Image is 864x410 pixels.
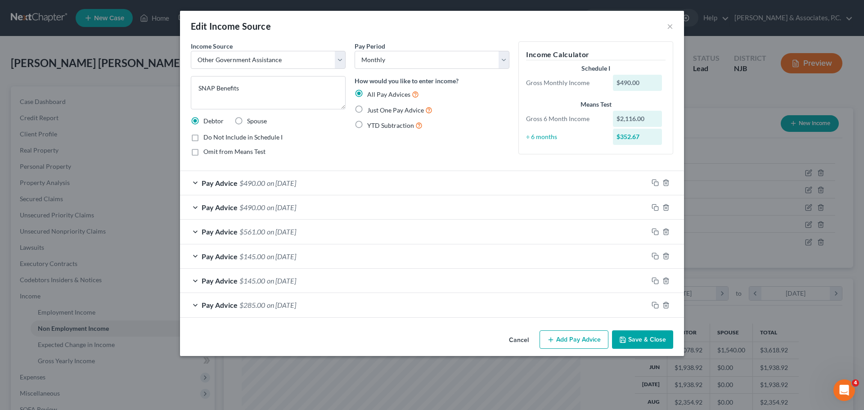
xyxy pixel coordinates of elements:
[202,179,238,187] span: Pay Advice
[833,379,855,401] iframe: Intercom live chat
[239,227,265,236] span: $561.00
[613,75,662,91] div: $490.00
[202,227,238,236] span: Pay Advice
[239,179,265,187] span: $490.00
[852,379,859,387] span: 4
[267,276,296,285] span: on [DATE]
[267,203,296,212] span: on [DATE]
[267,301,296,309] span: on [DATE]
[239,301,265,309] span: $285.00
[202,276,238,285] span: Pay Advice
[522,114,608,123] div: Gross 6 Month Income
[526,49,666,60] h5: Income Calculator
[267,252,296,261] span: on [DATE]
[202,301,238,309] span: Pay Advice
[239,203,265,212] span: $490.00
[526,64,666,73] div: Schedule I
[612,330,673,349] button: Save & Close
[203,148,265,155] span: Omit from Means Test
[613,111,662,127] div: $2,116.00
[267,227,296,236] span: on [DATE]
[613,129,662,145] div: $352.67
[355,76,459,86] label: How would you like to enter income?
[239,276,265,285] span: $145.00
[526,100,666,109] div: Means Test
[202,252,238,261] span: Pay Advice
[239,252,265,261] span: $145.00
[202,203,238,212] span: Pay Advice
[367,122,414,129] span: YTD Subtraction
[667,21,673,32] button: ×
[522,132,608,141] div: ÷ 6 months
[203,117,224,125] span: Debtor
[203,133,283,141] span: Do Not Include in Schedule I
[502,331,536,349] button: Cancel
[367,90,410,98] span: All Pay Advices
[355,41,385,51] label: Pay Period
[267,179,296,187] span: on [DATE]
[247,117,267,125] span: Spouse
[191,20,271,32] div: Edit Income Source
[522,78,608,87] div: Gross Monthly Income
[540,330,608,349] button: Add Pay Advice
[191,42,233,50] span: Income Source
[367,106,424,114] span: Just One Pay Advice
